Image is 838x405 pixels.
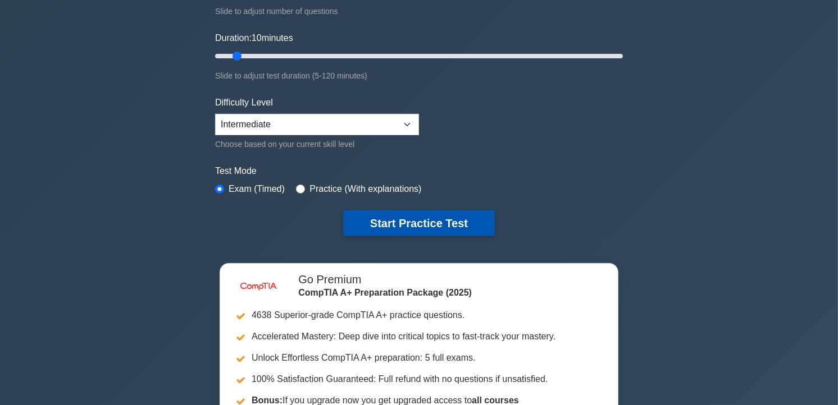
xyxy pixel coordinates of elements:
[215,69,623,82] div: Slide to adjust test duration (5-120 minutes)
[343,210,495,236] button: Start Practice Test
[229,182,285,196] label: Exam (Timed)
[215,4,623,18] div: Slide to adjust number of questions
[215,31,293,45] label: Duration: minutes
[309,182,421,196] label: Practice (With explanations)
[215,96,273,109] label: Difficulty Level
[215,164,623,178] label: Test Mode
[252,33,262,43] span: 10
[215,137,419,151] div: Choose based on your current skill level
